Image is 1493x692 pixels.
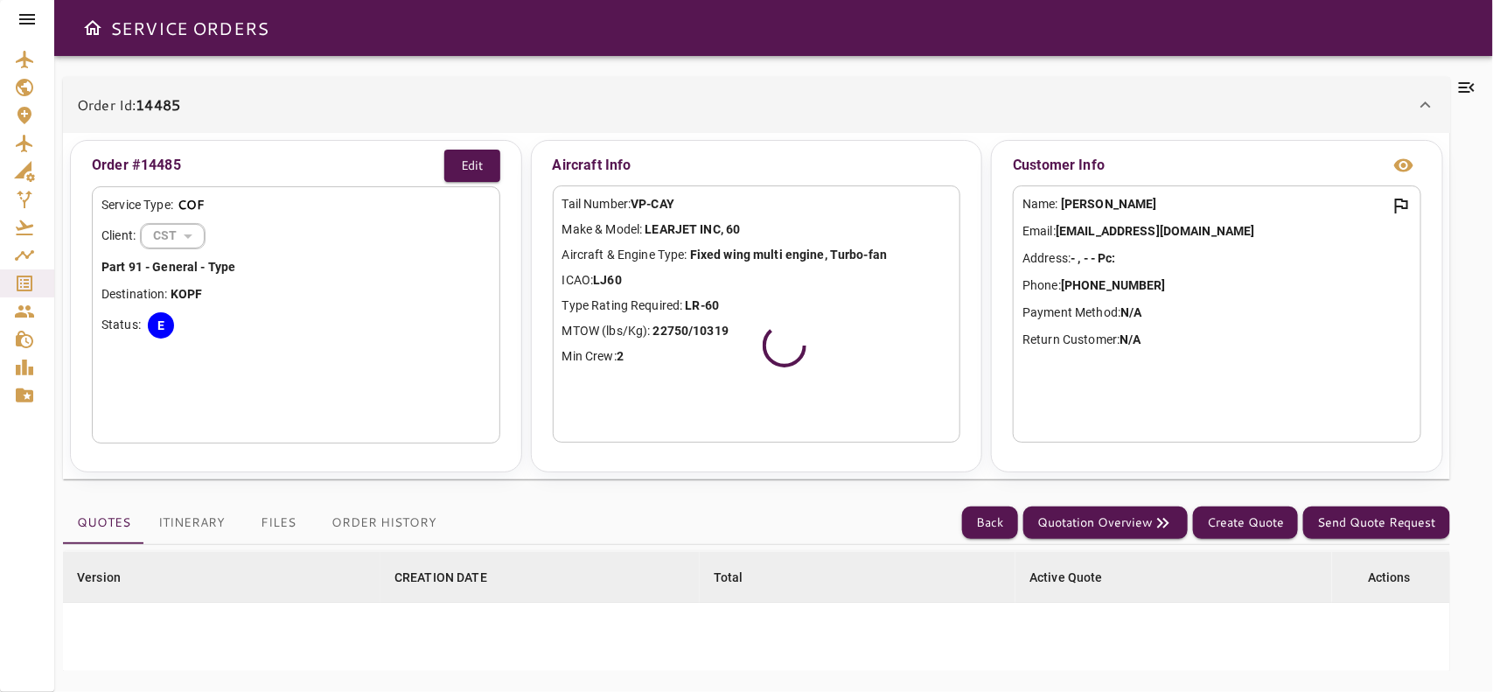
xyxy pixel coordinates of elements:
button: Open drawer [75,10,110,45]
b: 22750/10319 [653,324,729,338]
p: Tail Number: [562,195,952,213]
div: Active Quote [1029,567,1103,588]
span: Version [77,567,143,588]
b: VP-CAY [631,197,674,211]
b: F [195,287,202,301]
button: Itinerary [144,502,239,544]
button: Files [239,502,317,544]
b: LEARJET INC, 60 [645,222,741,236]
b: P [187,287,195,301]
p: Aircraft Info [553,150,961,181]
p: Address: [1022,249,1412,268]
b: 14485 [136,94,180,115]
button: Create Quote [1193,507,1298,539]
p: Order #14485 [92,155,181,176]
div: Total [714,567,743,588]
p: Phone: [1022,276,1412,295]
p: Return Customer: [1022,331,1412,349]
h6: SERVICE ORDERS [110,14,269,42]
p: Status: [101,316,141,334]
b: LR-60 [686,298,720,312]
button: Quotes [63,502,144,544]
button: Send Quote Request [1303,507,1450,539]
p: Email: [1022,222,1412,241]
p: Part 91 - General - Type [101,258,491,276]
button: Edit [444,150,500,182]
p: Payment Method: [1022,304,1412,322]
div: Version [77,567,121,588]
b: O [178,287,187,301]
span: Total [714,567,766,588]
b: [PHONE_NUMBER] [1061,278,1166,292]
p: Type Rating Required: [562,297,952,315]
div: Order Id:14485 [63,77,1450,133]
p: MTOW (lbs/Kg): [562,322,952,340]
div: Client: [101,223,491,249]
p: Min Crew: [562,347,952,366]
b: K [171,287,178,301]
button: Order History [317,502,450,544]
span: Active Quote [1029,567,1126,588]
div: CREATION DATE [394,567,487,588]
p: Name: [1022,195,1412,213]
button: view info [1386,148,1421,183]
b: 2 [617,349,624,363]
b: N/A [1120,332,1141,346]
p: COF [178,196,205,214]
b: N/A [1120,305,1141,319]
p: Make & Model: [562,220,952,239]
p: Order Id: [77,94,180,115]
div: basic tabs example [63,502,450,544]
b: [PERSON_NAME] [1061,197,1157,211]
p: Destination: [101,285,491,304]
button: Back [962,507,1018,539]
b: Fixed wing multi engine, Turbo-fan [690,248,887,262]
b: - , - - Pc: [1071,251,1115,265]
div: Service Type: [101,196,491,214]
div: E [148,312,174,339]
p: Customer Info [1013,155,1105,176]
span: CREATION DATE [394,567,510,588]
div: Order Id:14485 [63,133,1450,479]
b: [EMAIL_ADDRESS][DOMAIN_NAME] [1056,224,1255,238]
b: LJ60 [593,273,622,287]
div: CST [141,213,205,259]
p: Aircraft & Engine Type: [562,246,952,264]
button: Quotation Overview [1023,507,1188,539]
p: ICAO: [562,271,952,290]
